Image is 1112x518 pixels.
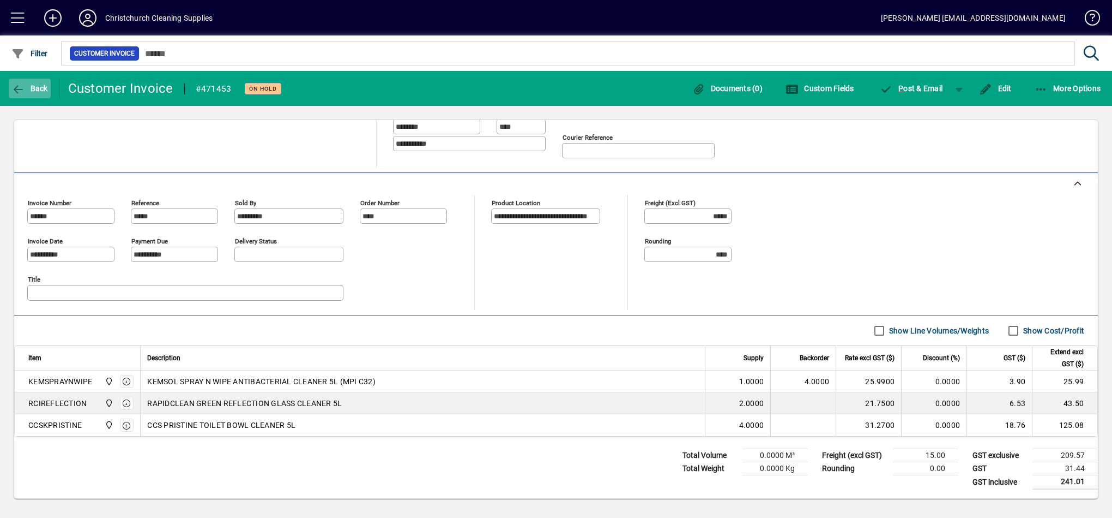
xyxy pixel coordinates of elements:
[976,79,1014,98] button: Edit
[360,199,400,207] mat-label: Order number
[11,49,48,58] span: Filter
[645,237,671,245] mat-label: Rounding
[1004,352,1025,364] span: GST ($)
[249,85,277,92] span: On hold
[68,80,173,97] div: Customer Invoice
[235,199,256,207] mat-label: Sold by
[1032,79,1104,98] button: More Options
[742,449,808,462] td: 0.0000 M³
[1032,392,1097,414] td: 43.50
[966,392,1032,414] td: 6.53
[843,398,895,409] div: 21.7500
[901,371,966,392] td: 0.0000
[901,392,966,414] td: 0.0000
[28,420,82,431] div: CCSKPRISTINE
[28,398,87,409] div: RCIREFLECTION
[742,462,808,475] td: 0.0000 Kg
[147,398,342,409] span: RAPIDCLEAN GREEN REFLECTION GLASS CLEANER 5L
[739,420,764,431] span: 4.0000
[881,9,1066,27] div: [PERSON_NAME] [EMAIL_ADDRESS][DOMAIN_NAME]
[817,462,893,475] td: Rounding
[28,199,71,207] mat-label: Invoice number
[102,419,114,431] span: Christchurch Cleaning Supplies Ltd
[492,199,540,207] mat-label: Product location
[893,462,958,475] td: 0.00
[1077,2,1098,38] a: Knowledge Base
[843,376,895,387] div: 25.9900
[689,79,765,98] button: Documents (0)
[1032,475,1098,489] td: 241.01
[967,475,1032,489] td: GST inclusive
[102,376,114,388] span: Christchurch Cleaning Supplies Ltd
[880,84,943,93] span: ost & Email
[235,237,277,245] mat-label: Delivery status
[967,462,1032,475] td: GST
[843,420,895,431] div: 31.2700
[744,352,764,364] span: Supply
[563,134,613,141] mat-label: Courier Reference
[74,48,135,59] span: Customer Invoice
[893,449,958,462] td: 15.00
[923,352,960,364] span: Discount (%)
[979,84,1012,93] span: Edit
[739,398,764,409] span: 2.0000
[901,414,966,436] td: 0.0000
[147,352,180,364] span: Description
[967,449,1032,462] td: GST exclusive
[1021,325,1084,336] label: Show Cost/Profit
[28,237,63,245] mat-label: Invoice date
[817,449,893,462] td: Freight (excl GST)
[105,9,213,27] div: Christchurch Cleaning Supplies
[131,237,168,245] mat-label: Payment due
[147,376,376,387] span: KEMSOL SPRAY N WIPE ANTIBACTERIAL CLEANER 5L (MPI C32)
[11,84,48,93] span: Back
[147,420,295,431] span: CCS PRISTINE TOILET BOWL CLEANER 5L
[692,84,763,93] span: Documents (0)
[1032,414,1097,436] td: 125.08
[131,199,159,207] mat-label: Reference
[887,325,989,336] label: Show Line Volumes/Weights
[28,376,92,387] div: KEMSPRAYNWIPE
[28,276,40,283] mat-label: Title
[677,462,742,475] td: Total Weight
[1032,449,1098,462] td: 209.57
[70,8,105,28] button: Profile
[102,397,114,409] span: Christchurch Cleaning Supplies Ltd
[1032,462,1098,475] td: 31.44
[28,352,41,364] span: Item
[645,199,696,207] mat-label: Freight (excl GST)
[785,84,854,93] span: Custom Fields
[1032,371,1097,392] td: 25.99
[1039,346,1084,370] span: Extend excl GST ($)
[898,84,903,93] span: P
[1035,84,1101,93] span: More Options
[9,79,51,98] button: Back
[9,44,51,63] button: Filter
[196,80,232,98] div: #471453
[845,352,895,364] span: Rate excl GST ($)
[677,449,742,462] td: Total Volume
[35,8,70,28] button: Add
[783,79,857,98] button: Custom Fields
[874,79,948,98] button: Post & Email
[966,414,1032,436] td: 18.76
[966,371,1032,392] td: 3.90
[739,376,764,387] span: 1.0000
[805,376,830,387] span: 4.0000
[800,352,829,364] span: Backorder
